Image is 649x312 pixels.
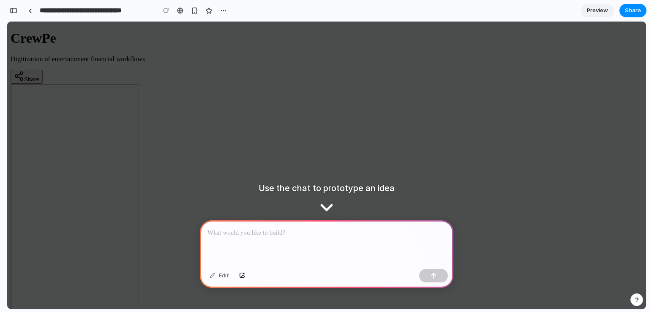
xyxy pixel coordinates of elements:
[625,6,641,15] span: Share
[587,6,608,15] span: Preview
[581,4,614,17] a: Preview
[619,4,646,17] button: Share
[3,34,635,41] p: Digitization of entertainment financial workflows
[3,9,635,25] h1: CrewPe
[3,48,35,62] button: Share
